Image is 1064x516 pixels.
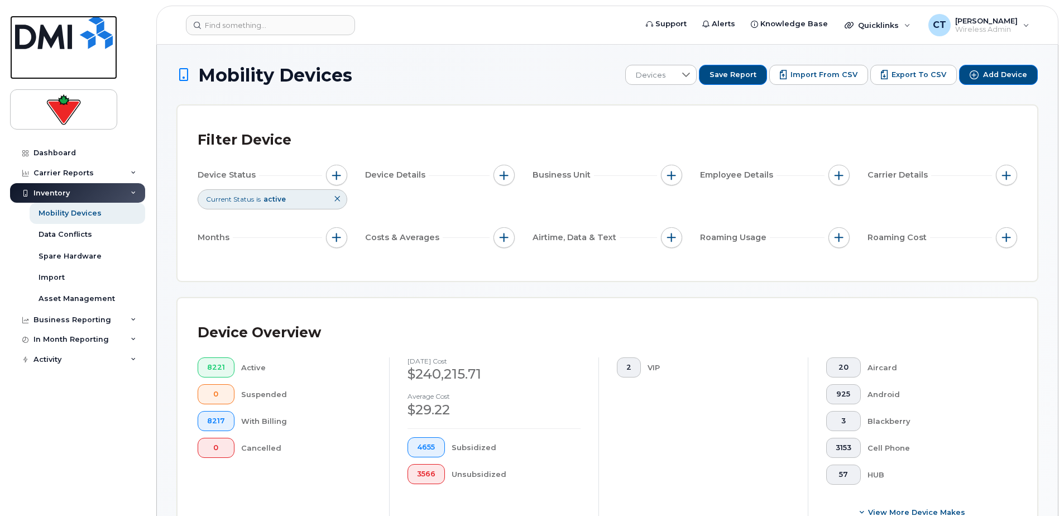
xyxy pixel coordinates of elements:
span: Months [198,232,233,243]
button: 0 [198,438,234,458]
span: Employee Details [700,169,777,181]
span: active [263,195,286,203]
button: 3153 [826,438,861,458]
button: 57 [826,465,861,485]
div: Cancelled [241,438,372,458]
span: 0 [207,443,225,452]
span: 3153 [836,443,851,452]
div: VIP [648,357,790,378]
div: Filter Device [198,126,291,155]
span: 20 [836,363,851,372]
button: Import from CSV [769,65,868,85]
div: Aircard [868,357,1000,378]
h4: Average cost [408,393,581,400]
div: $29.22 [408,400,581,419]
button: 20 [826,357,861,378]
div: Suspended [241,384,372,404]
button: 8217 [198,411,234,431]
div: Unsubsidized [452,464,581,484]
button: 2 [617,357,641,378]
button: 8221 [198,357,234,378]
span: 4655 [417,443,435,452]
span: Import from CSV [790,70,857,80]
span: Costs & Averages [365,232,443,243]
span: 8217 [207,417,225,426]
button: 0 [198,384,234,404]
span: 0 [207,390,225,399]
span: 3566 [417,470,435,479]
span: 925 [836,390,851,399]
div: Subsidized [452,437,581,457]
span: Devices [626,65,675,85]
span: Save Report [710,70,756,80]
button: Save Report [699,65,767,85]
button: 925 [826,384,861,404]
span: Mobility Devices [198,65,352,85]
span: Add Device [983,70,1027,80]
div: Blackberry [868,411,1000,431]
button: 3566 [408,464,445,484]
div: $240,215.71 [408,365,581,384]
button: 3 [826,411,861,431]
span: Business Unit [533,169,594,181]
div: With Billing [241,411,372,431]
span: 8221 [207,363,225,372]
span: Current Status [206,194,254,204]
span: is [256,194,261,204]
button: 4655 [408,437,445,457]
span: Roaming Cost [868,232,930,243]
span: Device Status [198,169,259,181]
span: Export to CSV [892,70,946,80]
span: 2 [626,363,631,372]
div: Cell Phone [868,438,1000,458]
span: 3 [836,417,851,426]
div: Device Overview [198,318,321,347]
button: Export to CSV [870,65,957,85]
span: 57 [836,470,851,479]
h4: [DATE] cost [408,357,581,365]
button: Add Device [959,65,1038,85]
span: Device Details [365,169,429,181]
div: Android [868,384,1000,404]
div: Active [241,357,372,378]
span: Carrier Details [868,169,931,181]
span: Airtime, Data & Text [533,232,620,243]
span: Roaming Usage [700,232,770,243]
div: HUB [868,465,1000,485]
